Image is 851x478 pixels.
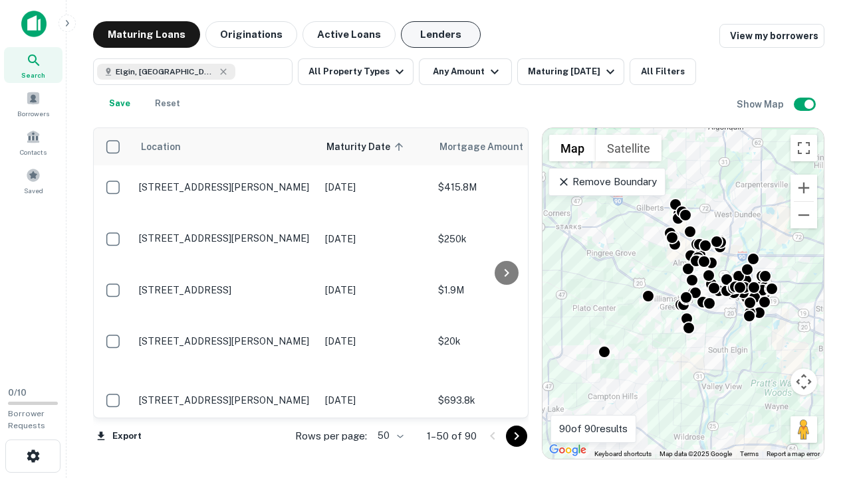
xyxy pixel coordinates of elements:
button: Save your search to get updates of matches that match your search criteria. [98,90,141,117]
iframe: Chat Widget [785,329,851,393]
a: Saved [4,163,62,199]
th: Location [132,128,318,165]
p: [STREET_ADDRESS] [139,284,312,296]
p: [STREET_ADDRESS][PERSON_NAME] [139,181,312,193]
p: [STREET_ADDRESS][PERSON_NAME] [139,394,312,406]
p: Rows per page: [295,428,367,444]
button: Toggle fullscreen view [790,135,817,161]
p: [DATE] [325,283,425,297]
button: Export [93,426,145,446]
a: Report a map error [767,450,820,457]
a: Search [4,47,62,83]
span: Saved [24,185,43,196]
p: 1–50 of 90 [427,428,477,444]
a: Contacts [4,124,62,160]
p: $250k [438,232,571,246]
p: [DATE] [325,334,425,349]
button: Reset [146,90,189,117]
img: Google [546,441,590,459]
button: Drag Pegman onto the map to open Street View [790,416,817,443]
p: Remove Boundary [557,174,656,190]
p: [STREET_ADDRESS][PERSON_NAME] [139,232,312,244]
button: All Property Types [298,58,414,85]
button: Lenders [401,21,481,48]
span: Map data ©2025 Google [660,450,732,457]
p: [DATE] [325,232,425,246]
button: Originations [205,21,297,48]
th: Mortgage Amount [431,128,578,165]
p: [STREET_ADDRESS][PERSON_NAME] [139,335,312,347]
button: Zoom out [790,202,817,228]
span: 0 / 10 [8,388,27,398]
a: Terms (opens in new tab) [740,450,759,457]
button: Maturing Loans [93,21,200,48]
span: Contacts [20,147,47,157]
th: Maturity Date [318,128,431,165]
p: 90 of 90 results [559,421,628,437]
button: Go to next page [506,426,527,447]
p: $693.8k [438,393,571,408]
p: $1.9M [438,283,571,297]
a: View my borrowers [719,24,824,48]
span: Borrowers [17,108,49,119]
div: Maturing [DATE] [528,64,618,80]
button: Maturing [DATE] [517,58,624,85]
span: Borrower Requests [8,409,45,430]
button: Any Amount [419,58,512,85]
p: $415.8M [438,180,571,195]
button: All Filters [630,58,696,85]
button: Show satellite imagery [596,135,662,161]
span: Elgin, [GEOGRAPHIC_DATA], [GEOGRAPHIC_DATA] [116,66,215,78]
span: Location [140,139,181,155]
h6: Show Map [737,97,786,112]
button: Keyboard shortcuts [594,449,652,459]
button: Show street map [549,135,596,161]
p: [DATE] [325,180,425,195]
div: 50 [372,426,406,445]
div: 0 0 [543,128,824,459]
a: Borrowers [4,86,62,121]
img: capitalize-icon.png [21,11,47,37]
p: $20k [438,334,571,349]
span: Maturity Date [326,139,408,155]
button: Zoom in [790,175,817,201]
p: [DATE] [325,393,425,408]
span: Search [21,70,45,80]
button: Active Loans [303,21,396,48]
span: Mortgage Amount [439,139,541,155]
a: Open this area in Google Maps (opens a new window) [546,441,590,459]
